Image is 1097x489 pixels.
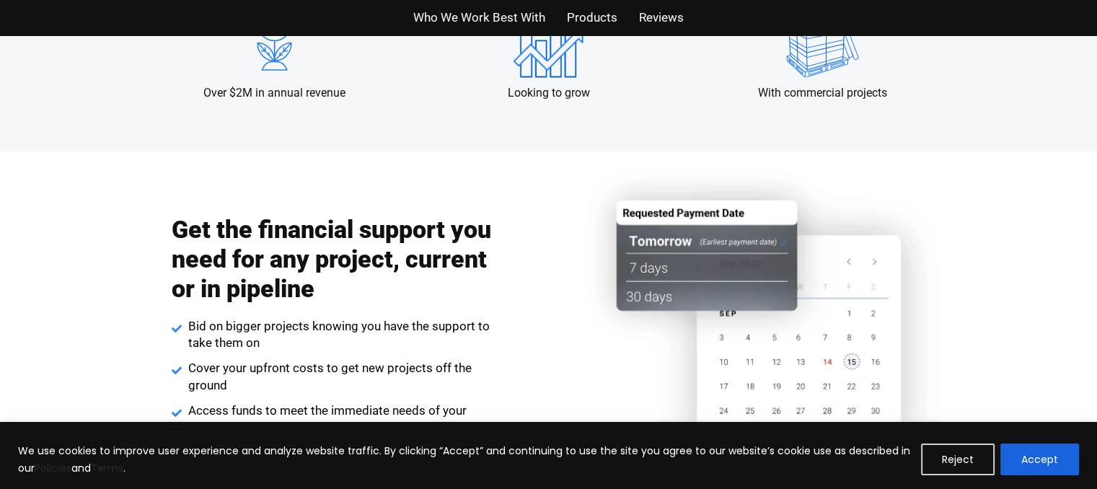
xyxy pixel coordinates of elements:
[185,402,497,437] span: Access funds to meet the immediate needs of your business
[35,461,71,475] a: Policies
[413,7,545,28] a: Who We Work Best With
[639,7,684,28] a: Reviews
[1000,444,1079,475] button: Accept
[91,461,123,475] a: Terms
[203,85,345,101] p: Over $2M in annual revenue
[758,85,887,101] p: With commercial projects
[172,215,496,303] h2: Get the financial support you need for any project, current or in pipeline
[18,442,910,477] p: We use cookies to improve user experience and analyze website traffic. By clicking “Accept” and c...
[508,85,590,101] p: Looking to grow
[567,7,617,28] a: Products
[921,444,995,475] button: Reject
[185,360,497,395] span: Cover your upfront costs to get new projects off the ground
[185,318,497,353] span: Bid on bigger projects knowing you have the support to take them on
